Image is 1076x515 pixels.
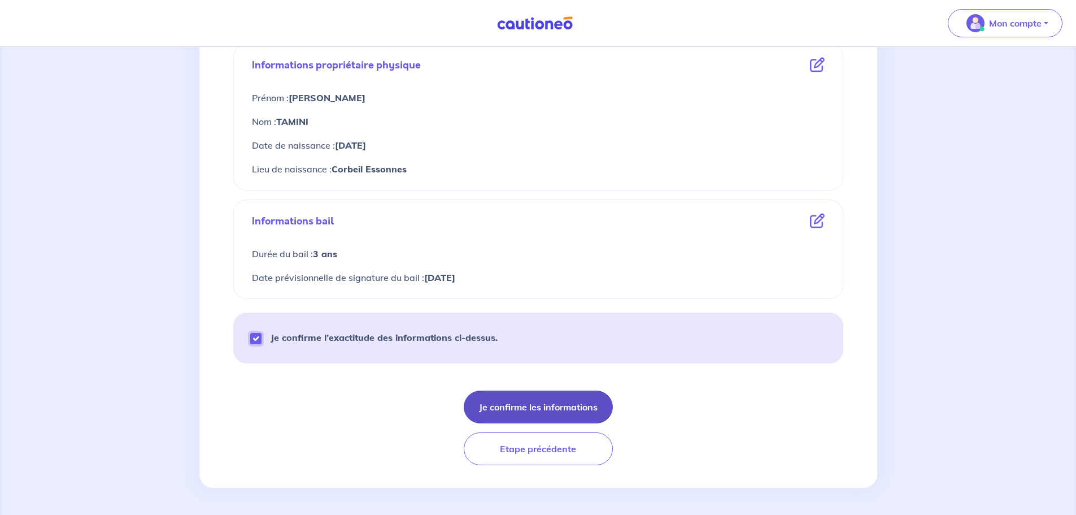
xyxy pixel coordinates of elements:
img: Cautioneo [493,16,577,31]
p: Lieu de naissance : [252,162,825,176]
p: Informations bail [252,214,334,228]
button: Je confirme les informations [464,391,613,423]
p: Date de naissance : [252,138,825,153]
button: illu_account_valid_menu.svgMon compte [948,9,1062,37]
button: Etape précédente [464,432,613,465]
p: Date prévisionnelle de signature du bail : [252,270,825,285]
strong: Je confirme l’exactitude des informations ci-dessus. [271,332,498,343]
img: illu_account_valid_menu.svg [966,14,984,32]
strong: Corbeil Essonnes [332,163,407,175]
p: Nom : [252,114,825,129]
p: Prénom : [252,90,825,105]
strong: 3 ans [313,248,337,259]
p: Informations propriétaire physique [252,58,421,72]
p: Durée du bail : [252,246,825,261]
strong: [PERSON_NAME] [289,92,365,103]
strong: [DATE] [424,272,455,283]
strong: [DATE] [335,140,366,151]
p: Mon compte [989,16,1042,30]
strong: TAMINI [276,116,308,127]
